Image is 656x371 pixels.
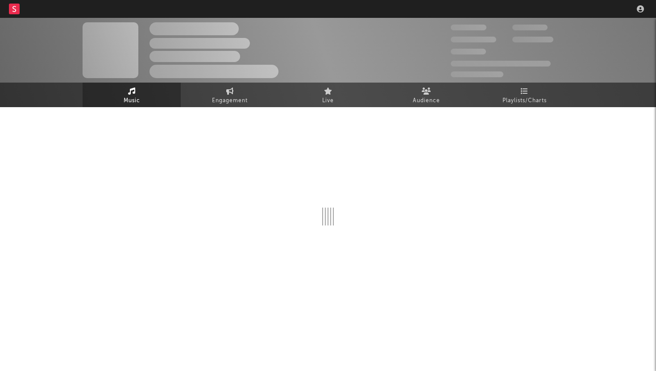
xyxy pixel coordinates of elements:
[124,96,140,106] span: Music
[451,49,486,54] span: 100,000
[502,96,547,106] span: Playlists/Charts
[377,83,475,107] a: Audience
[475,83,573,107] a: Playlists/Charts
[212,96,248,106] span: Engagement
[512,25,548,30] span: 100,000
[512,37,553,42] span: 1,000,000
[451,61,551,67] span: 50,000,000 Monthly Listeners
[279,83,377,107] a: Live
[451,37,496,42] span: 50,000,000
[83,83,181,107] a: Music
[322,96,334,106] span: Live
[413,96,440,106] span: Audience
[451,71,503,77] span: Jump Score: 85.0
[181,83,279,107] a: Engagement
[451,25,486,30] span: 300,000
